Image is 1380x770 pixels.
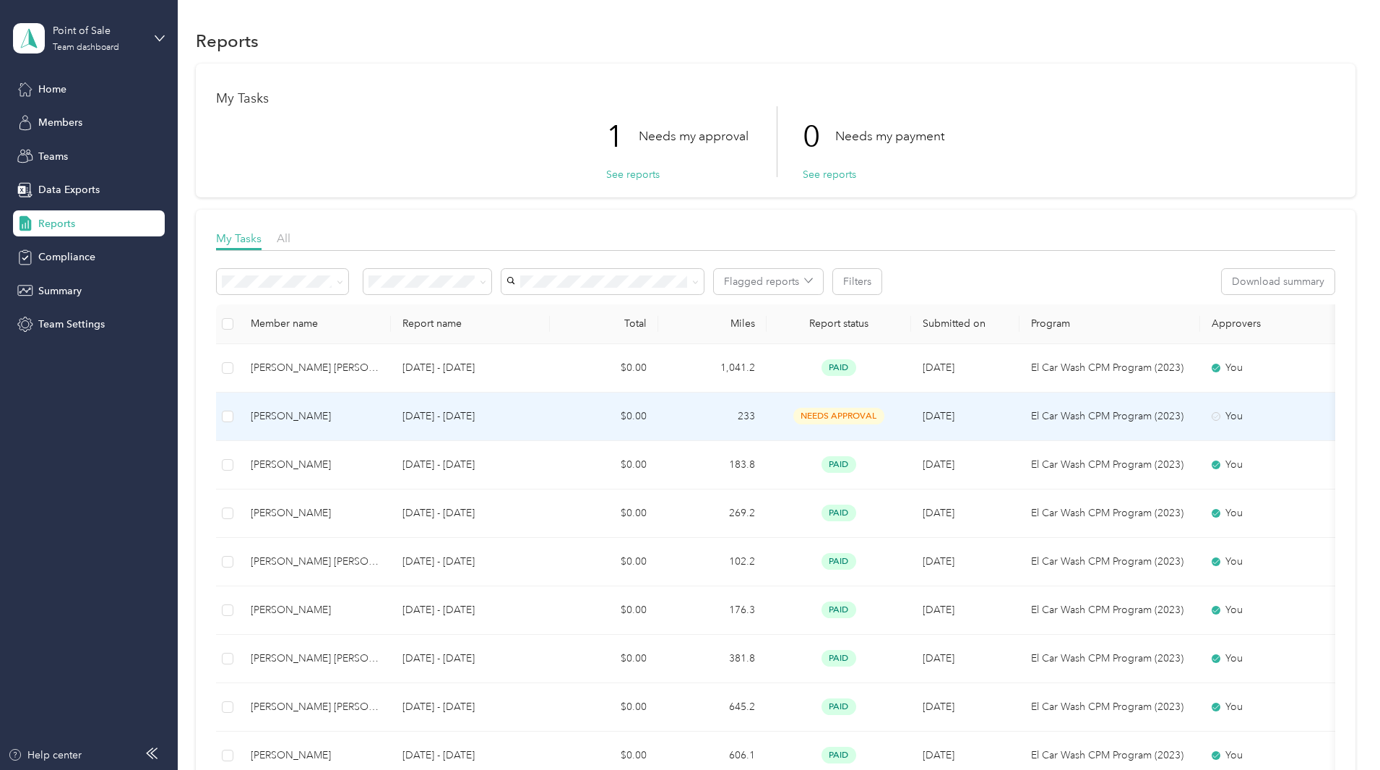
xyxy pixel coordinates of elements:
[550,635,658,683] td: $0.00
[1019,635,1200,683] td: El Car Wash CPM Program (2023)
[1212,505,1333,521] div: You
[1031,360,1189,376] p: El Car Wash CPM Program (2023)
[923,458,954,471] span: [DATE]
[251,651,379,667] div: [PERSON_NAME] [PERSON_NAME]
[639,127,749,145] p: Needs my approval
[402,457,538,473] p: [DATE] - [DATE]
[658,586,767,635] td: 176.3
[1019,304,1200,344] th: Program
[8,748,82,763] button: Help center
[402,408,538,424] p: [DATE] - [DATE]
[1031,408,1189,424] p: El Car Wash CPM Program (2023)
[550,441,658,489] td: $0.00
[1212,408,1333,424] div: You
[402,602,538,618] p: [DATE] - [DATE]
[1212,699,1333,715] div: You
[606,167,660,182] button: See reports
[658,538,767,586] td: 102.2
[1019,344,1200,393] td: El Car Wash CPM Program (2023)
[251,699,379,715] div: [PERSON_NAME] [PERSON_NAME]
[821,456,856,473] span: paid
[1212,457,1333,473] div: You
[53,23,143,38] div: Point of Sale
[923,652,954,664] span: [DATE]
[277,231,290,245] span: All
[216,231,262,245] span: My Tasks
[251,554,379,570] div: [PERSON_NAME] [PERSON_NAME]
[658,393,767,441] td: 233
[923,701,954,713] span: [DATE]
[1031,554,1189,570] p: El Car Wash CPM Program (2023)
[658,489,767,538] td: 269.2
[1222,269,1334,294] button: Download summary
[923,362,954,374] span: [DATE]
[391,304,550,344] th: Report name
[38,149,68,164] span: Teams
[1299,689,1380,770] iframe: Everlance-gr Chat Button Frame
[821,505,856,521] span: paid
[402,748,538,763] p: [DATE] - [DATE]
[1019,683,1200,732] td: El Car Wash CPM Program (2023)
[550,538,658,586] td: $0.00
[1019,393,1200,441] td: El Car Wash CPM Program (2023)
[1031,651,1189,667] p: El Car Wash CPM Program (2023)
[821,359,856,376] span: paid
[835,127,944,145] p: Needs my payment
[821,747,856,763] span: paid
[216,91,1335,106] h1: My Tasks
[53,43,119,52] div: Team dashboard
[821,602,856,618] span: paid
[402,651,538,667] p: [DATE] - [DATE]
[38,82,66,97] span: Home
[1212,602,1333,618] div: You
[239,304,391,344] th: Member name
[1031,505,1189,521] p: El Car Wash CPM Program (2023)
[923,749,954,761] span: [DATE]
[1031,457,1189,473] p: El Car Wash CPM Program (2023)
[251,748,379,763] div: [PERSON_NAME]
[251,317,379,330] div: Member name
[714,269,823,294] button: Flagged reports
[1031,699,1189,715] p: El Car Wash CPM Program (2023)
[402,554,538,570] p: [DATE] - [DATE]
[561,317,647,330] div: Total
[251,505,379,521] div: [PERSON_NAME]
[670,317,755,330] div: Miles
[550,683,658,732] td: $0.00
[923,410,954,422] span: [DATE]
[1031,602,1189,618] p: El Car Wash CPM Program (2023)
[550,586,658,635] td: $0.00
[1200,304,1345,344] th: Approvers
[821,698,856,715] span: paid
[803,167,856,182] button: See reports
[923,604,954,616] span: [DATE]
[550,344,658,393] td: $0.00
[402,505,538,521] p: [DATE] - [DATE]
[821,553,856,570] span: paid
[38,182,100,197] span: Data Exports
[658,344,767,393] td: 1,041.2
[1019,538,1200,586] td: El Car Wash CPM Program (2023)
[923,555,954,568] span: [DATE]
[251,602,379,618] div: [PERSON_NAME]
[196,33,259,48] h1: Reports
[658,441,767,489] td: 183.8
[1019,489,1200,538] td: El Car Wash CPM Program (2023)
[793,408,884,424] span: needs approval
[1031,748,1189,763] p: El Car Wash CPM Program (2023)
[1212,651,1333,667] div: You
[251,457,379,473] div: [PERSON_NAME]
[550,393,658,441] td: $0.00
[821,650,856,667] span: paid
[1019,586,1200,635] td: El Car Wash CPM Program (2023)
[1019,441,1200,489] td: El Car Wash CPM Program (2023)
[550,489,658,538] td: $0.00
[1212,748,1333,763] div: You
[402,699,538,715] p: [DATE] - [DATE]
[1212,360,1333,376] div: You
[38,317,105,332] span: Team Settings
[923,507,954,519] span: [DATE]
[606,106,639,167] p: 1
[778,317,900,330] span: Report status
